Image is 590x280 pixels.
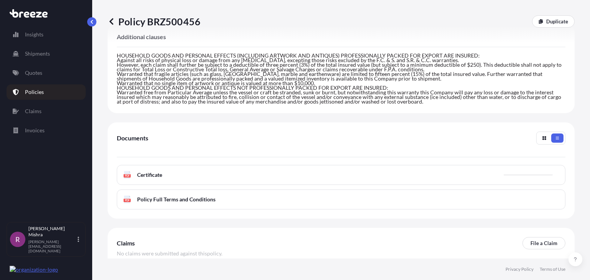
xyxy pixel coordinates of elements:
[7,27,86,42] a: Insights
[108,15,201,28] p: Policy BRZ500456
[125,199,130,202] text: PDF
[505,266,534,272] a: Privacy Policy
[28,239,76,253] p: [PERSON_NAME][EMAIL_ADDRESS][DOMAIN_NAME]
[7,123,86,138] a: Invoices
[117,86,565,90] p: HOUSEHOLD GOODS AND PERSONAL EFFECTS NOT PROFESSIONALLY PACKED FOR EXPORT ARE INSURED:
[7,84,86,100] a: Policies
[117,90,565,104] p: Warranted free from Particular Average unless the vessel or craft be stranded, sunk or burnt, but...
[117,239,135,247] span: Claims
[532,15,575,28] a: Duplicate
[7,65,86,81] a: Quotes
[137,196,215,203] span: Policy Full Terms and Conditions
[7,46,86,61] a: Shipments
[522,237,565,249] a: File a Claim
[117,250,222,257] span: No claims were submitted against this policy .
[25,127,45,134] p: Invoices
[25,107,41,115] p: Claims
[117,53,565,58] p: HOUSEHOLD GOODS AND PERSONAL EFFECTS (INCLUDING ARTWORK AND ANTIQUES) PROFESSIONALLY PACKED FOR E...
[25,31,43,38] p: Insights
[530,239,557,247] p: File a Claim
[125,175,130,177] text: PDF
[540,266,565,272] a: Terms of Use
[25,69,42,77] p: Quotes
[28,226,76,238] p: [PERSON_NAME] Mishra
[117,58,565,63] p: Against all risks of physical loss or damage from any [MEDICAL_DATA], excepting those risks exclu...
[117,134,148,142] span: Documents
[117,189,565,209] a: PDFPolicy Full Terms and Conditions
[15,236,20,243] span: R
[117,63,565,72] p: However, each claim shall further be subject to a deductible of three percent (3%) of the total i...
[10,266,58,273] img: organization-logo
[25,50,50,58] p: Shipments
[117,81,565,86] p: Warranted that no single item of artwork or antique is valued at more than $10,000.
[7,104,86,119] a: Claims
[25,88,44,96] p: Policies
[117,72,565,81] p: Warranted that fragile articles (such as glass, [GEOGRAPHIC_DATA], marble and earthenware) are li...
[137,171,162,179] span: Certificate
[546,18,568,25] p: Duplicate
